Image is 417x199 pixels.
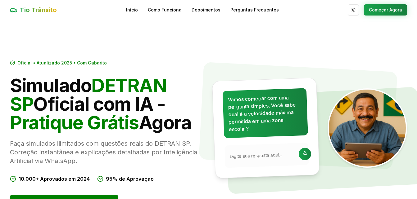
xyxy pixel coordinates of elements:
[10,74,166,115] span: DETRAN SP
[364,4,407,15] button: Começar Agora
[19,175,90,183] span: 10.000+ Aprovados em 2024
[192,7,220,13] a: Depoimentos
[148,7,182,13] a: Como Funciona
[328,88,407,168] img: Tio Trânsito
[10,111,139,134] span: Pratique Grátis
[17,60,107,66] span: Oficial • Atualizado 2025 • Com Gabarito
[20,6,57,14] span: Tio Trânsito
[10,6,57,14] a: Tio Trânsito
[10,139,204,165] p: Faça simulados ilimitados com questões reais do DETRAN SP. Correção instantânea e explicações det...
[228,93,303,133] p: Vamos começar com uma pergunta simples. Você sabe qual é a velocidade máxima permitida em uma zon...
[10,76,204,132] h1: Simulado Oficial com IA - Agora
[126,7,138,13] a: Início
[230,7,279,13] a: Perguntas Frequentes
[106,175,154,183] span: 95% de Aprovação
[229,151,295,160] input: Digite sua resposta aqui...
